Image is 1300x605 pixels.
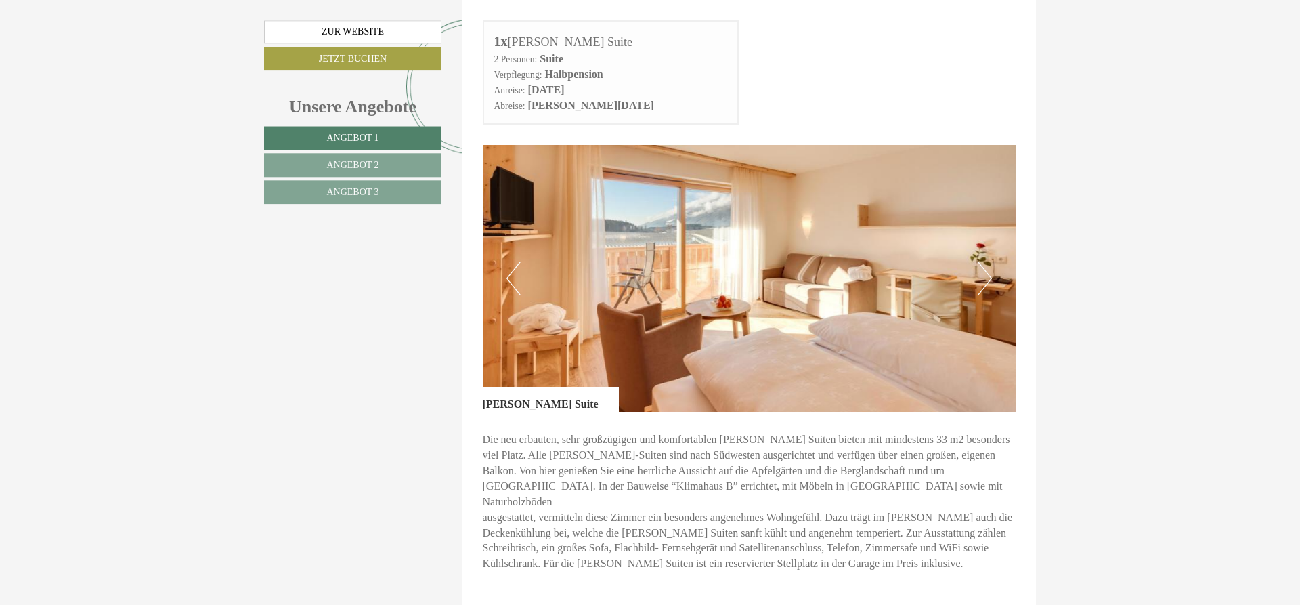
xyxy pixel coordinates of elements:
small: Anreise: [494,85,525,96]
span: Angebot 1 [326,133,378,143]
div: Unsere Angebote [264,94,441,119]
small: 2 Personen: [494,54,538,64]
img: image [483,145,1016,412]
span: Angebot 3 [326,187,378,197]
button: Next [978,262,992,295]
a: Jetzt buchen [264,47,441,70]
a: Zur Website [264,20,441,43]
b: [DATE] [528,84,565,96]
b: Suite [540,53,563,64]
div: [PERSON_NAME] Suite [494,32,728,51]
small: Verpflegung: [494,70,542,80]
small: Abreise: [494,101,525,111]
div: [PERSON_NAME] Suite [483,387,619,413]
button: Previous [506,262,521,295]
b: Halbpension [544,68,603,80]
b: 1x [494,34,508,49]
span: Angebot 2 [326,160,378,170]
b: [PERSON_NAME][DATE] [528,100,654,111]
p: Die neu erbauten, sehr großzügigen und komfortablen [PERSON_NAME] Suiten bieten mit mindestens 33... [483,432,1016,572]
